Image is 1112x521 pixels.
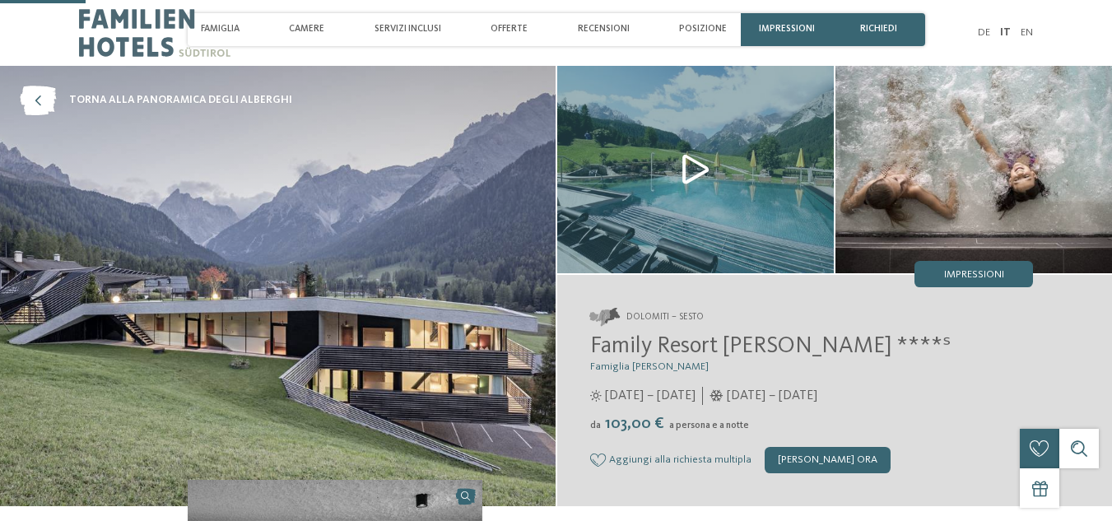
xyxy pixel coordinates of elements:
[590,390,602,402] i: Orari d'apertura estate
[978,27,990,38] a: DE
[1021,27,1033,38] a: EN
[590,335,951,358] span: Family Resort [PERSON_NAME] ****ˢ
[609,454,751,466] span: Aggiungi alla richiesta multipla
[1000,27,1011,38] a: IT
[765,447,891,473] div: [PERSON_NAME] ora
[20,86,292,115] a: torna alla panoramica degli alberghi
[603,416,668,432] span: 103,00 €
[69,93,292,108] span: torna alla panoramica degli alberghi
[669,421,749,430] span: a persona e a notte
[626,311,704,324] span: Dolomiti – Sesto
[590,421,601,430] span: da
[835,66,1112,273] img: Il nostro family hotel a Sesto, il vostro rifugio sulle Dolomiti.
[710,390,723,402] i: Orari d'apertura inverno
[590,361,709,372] span: Famiglia [PERSON_NAME]
[605,387,696,405] span: [DATE] – [DATE]
[557,66,834,273] img: Il nostro family hotel a Sesto, il vostro rifugio sulle Dolomiti.
[727,387,817,405] span: [DATE] – [DATE]
[944,270,1004,281] span: Impressioni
